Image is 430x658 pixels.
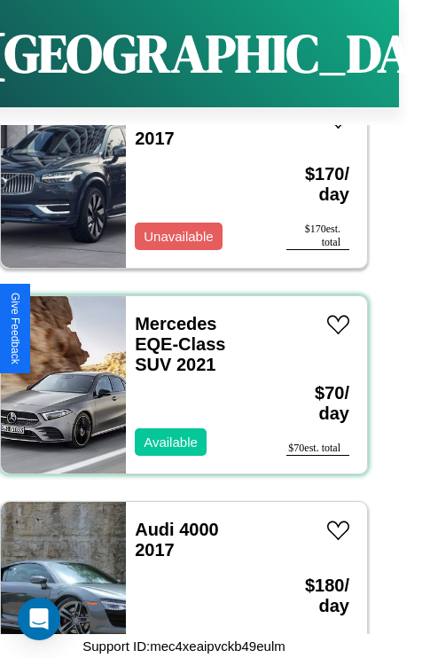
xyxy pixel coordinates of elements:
h3: $ 180 / day [286,558,349,634]
a: Audi 4000 2017 [135,520,219,560]
p: Unavailable [144,224,213,248]
p: Available [144,430,198,454]
div: Give Feedback [9,293,21,364]
div: Open Intercom Messenger [18,598,60,640]
h3: $ 70 / day [286,365,349,442]
a: Mercedes EQE-Class SUV 2021 [135,314,225,374]
div: $ 70 est. total [286,442,349,456]
a: Volvo B5R 2017 [135,108,223,148]
p: Support ID: mec4xeaipvckb49eulm [82,634,285,658]
div: $ 170 est. total [286,223,349,250]
h3: $ 170 / day [286,146,349,223]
